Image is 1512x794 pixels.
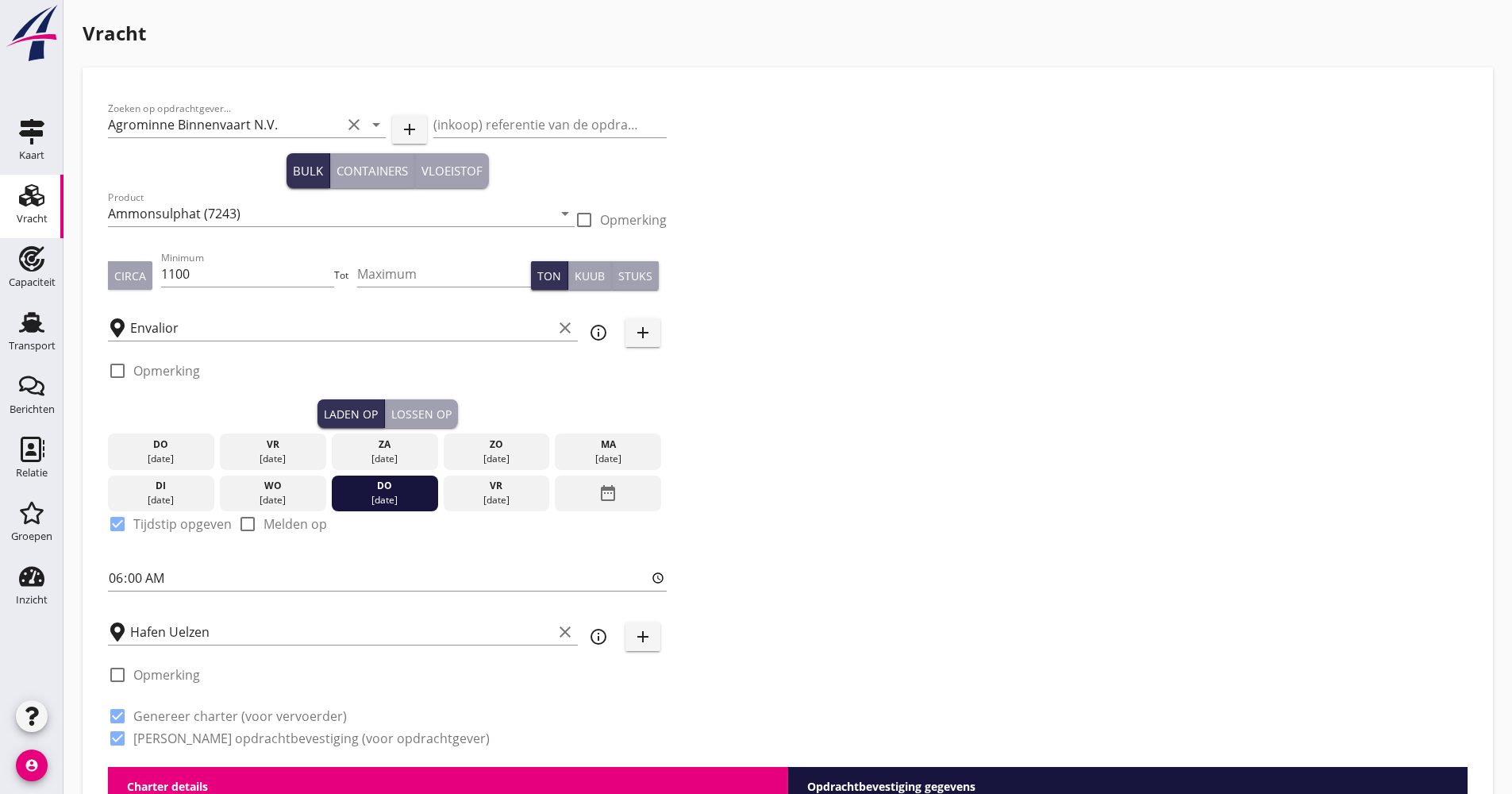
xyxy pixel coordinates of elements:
label: Melden op [264,516,327,532]
div: [DATE] [112,493,210,507]
i: clear [344,115,364,134]
label: Opmerking [133,363,200,379]
i: add [633,627,652,646]
div: [DATE] [224,493,322,507]
div: Laden op [324,406,378,422]
i: clear [556,318,575,337]
label: Opmerking [133,667,200,683]
div: Circa [114,268,146,284]
label: [PERSON_NAME] opdrachtbevestiging (voor opdrachtgever) [133,730,490,746]
div: [DATE] [336,452,434,466]
div: Ton [537,268,561,284]
input: Product [108,201,552,226]
label: Opmerking [600,212,667,228]
input: Zoeken op opdrachtgever... [108,112,341,137]
img: logo-small.a267ee39.svg [3,4,60,63]
div: Berichten [10,404,55,414]
i: date_range [598,479,617,507]
div: Containers [337,162,408,180]
div: [DATE] [224,452,322,466]
div: za [336,437,434,452]
button: Kuub [568,261,612,290]
i: account_circle [16,750,48,781]
input: (inkoop) referentie van de opdrachtgever [433,112,667,137]
div: Groepen [11,531,52,542]
i: arrow_drop_down [367,115,386,134]
div: Vracht [17,214,48,224]
input: Minimum [161,261,335,287]
input: Maximum [357,261,531,287]
div: vr [447,479,545,493]
div: ma [559,437,657,452]
i: arrow_drop_down [556,204,575,223]
div: do [112,437,210,452]
i: add [400,120,419,139]
div: Capaciteit [9,277,56,287]
div: di [112,479,210,493]
input: Losplaats [130,619,552,645]
i: info_outline [589,627,608,646]
div: [DATE] [447,452,545,466]
div: [DATE] [336,493,434,507]
div: Relatie [16,468,48,478]
i: add [633,323,652,342]
div: Tot [334,268,357,283]
div: [DATE] [112,452,210,466]
div: Kaart [19,150,44,160]
button: Vloeistof [415,153,489,188]
i: clear [556,622,575,642]
div: Transport [9,341,56,351]
div: Bulk [293,162,323,180]
label: Tijdstip opgeven [133,516,232,532]
label: Genereer charter (voor vervoerder) [133,708,347,724]
button: Stuks [612,261,659,290]
button: Circa [108,261,152,290]
button: Bulk [287,153,330,188]
button: Lossen op [385,399,458,428]
div: Stuks [618,268,652,284]
div: Kuub [575,268,605,284]
div: do [336,479,434,493]
h1: Vracht [83,19,1493,48]
div: [DATE] [559,452,657,466]
button: Ton [531,261,568,290]
div: zo [447,437,545,452]
div: vr [224,437,322,452]
div: Inzicht [16,595,48,605]
input: Laadplaats [130,315,552,341]
div: Lossen op [391,406,452,422]
i: info_outline [589,323,608,342]
button: Containers [330,153,415,188]
div: [DATE] [447,493,545,507]
button: Laden op [317,399,385,428]
div: wo [224,479,322,493]
div: Vloeistof [421,162,483,180]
